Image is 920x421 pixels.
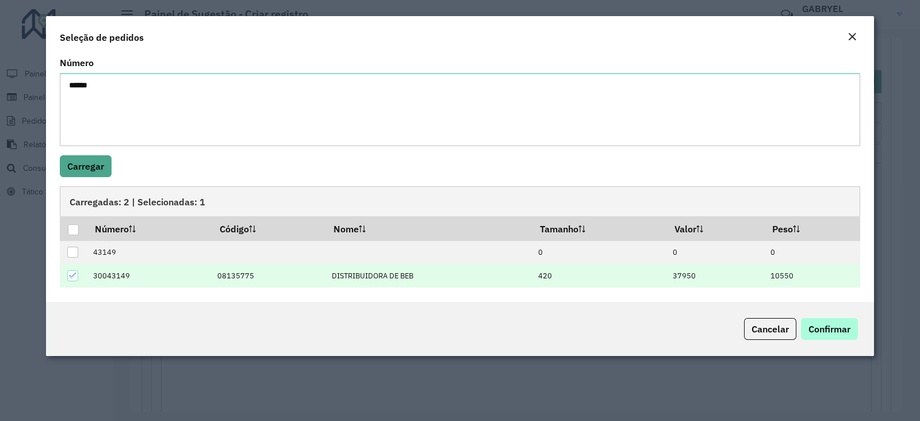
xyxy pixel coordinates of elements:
[765,216,860,240] th: Peso
[808,323,850,335] span: Confirmar
[532,216,666,240] th: Tamanho
[87,216,211,240] th: Número
[801,318,858,340] button: Confirmar
[212,216,326,240] th: Código
[765,264,860,288] td: 10550
[60,155,112,177] button: Carregar
[744,318,796,340] button: Cancelar
[60,186,860,216] div: Carregadas: 2 | Selecionadas: 1
[848,32,857,41] em: Fechar
[60,56,94,70] label: Número
[666,216,764,240] th: Valor
[326,264,532,288] td: DISTRIBUIDORA DE BEB
[765,241,860,265] td: 0
[752,323,789,335] span: Cancelar
[60,30,144,44] h4: Seleção de pedidos
[844,30,860,45] button: Close
[666,264,764,288] td: 37950
[326,216,532,240] th: Nome
[87,241,211,265] td: 43149
[212,264,326,288] td: 08135775
[532,264,666,288] td: 420
[666,241,764,265] td: 0
[532,241,666,265] td: 0
[87,264,211,288] td: 30043149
